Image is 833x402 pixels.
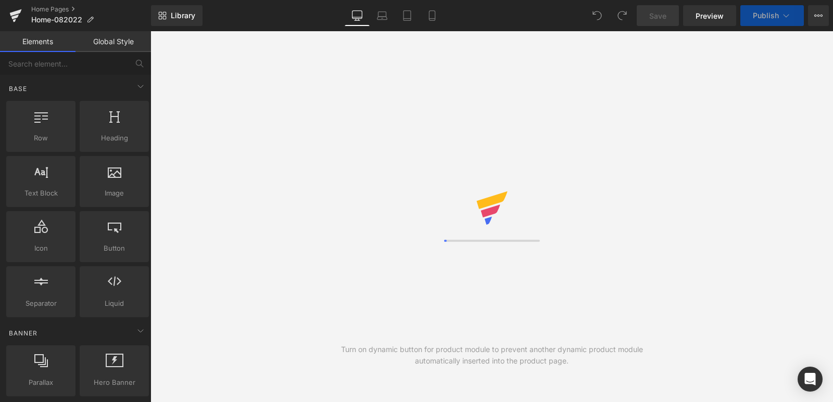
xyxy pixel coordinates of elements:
span: Home-082022 [31,16,82,24]
span: Preview [696,10,724,21]
span: Heading [83,133,146,144]
span: Save [649,10,666,21]
span: Publish [753,11,779,20]
span: Row [9,133,72,144]
a: Global Style [75,31,151,52]
button: Redo [612,5,633,26]
span: Hero Banner [83,377,146,388]
span: Text Block [9,188,72,199]
a: Home Pages [31,5,151,14]
span: Library [171,11,195,20]
a: Mobile [420,5,445,26]
div: Turn on dynamic button for product module to prevent another dynamic product module automatically... [321,344,663,367]
span: Banner [8,328,39,338]
a: Desktop [345,5,370,26]
a: New Library [151,5,203,26]
button: Undo [587,5,608,26]
span: Base [8,84,28,94]
a: Tablet [395,5,420,26]
div: Open Intercom Messenger [798,367,823,392]
span: Parallax [9,377,72,388]
span: Liquid [83,298,146,309]
span: Image [83,188,146,199]
a: Preview [683,5,736,26]
span: Button [83,243,146,254]
button: Publish [740,5,804,26]
span: Separator [9,298,72,309]
span: Icon [9,243,72,254]
button: More [808,5,829,26]
a: Laptop [370,5,395,26]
